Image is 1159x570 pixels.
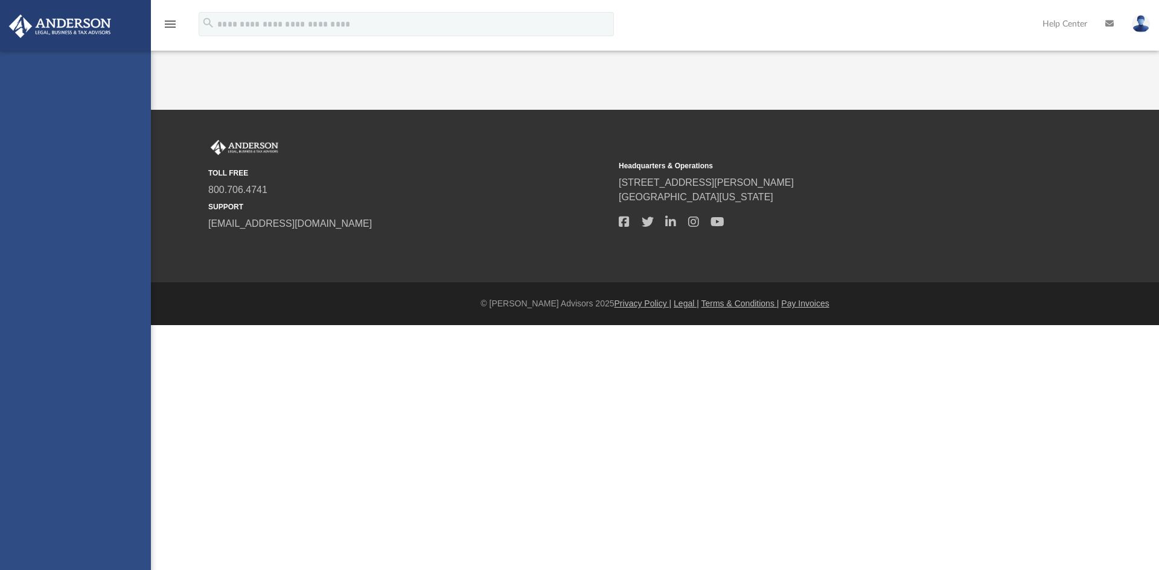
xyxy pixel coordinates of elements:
i: menu [163,17,177,31]
a: Pay Invoices [781,299,829,308]
a: Terms & Conditions | [701,299,779,308]
a: Legal | [674,299,699,308]
a: [STREET_ADDRESS][PERSON_NAME] [619,177,794,188]
small: Headquarters & Operations [619,160,1021,171]
i: search [202,16,215,30]
img: Anderson Advisors Platinum Portal [5,14,115,38]
a: menu [163,23,177,31]
a: 800.706.4741 [208,185,267,195]
div: © [PERSON_NAME] Advisors 2025 [151,297,1159,310]
a: [GEOGRAPHIC_DATA][US_STATE] [619,192,773,202]
a: Privacy Policy | [615,299,672,308]
small: TOLL FREE [208,168,610,179]
a: [EMAIL_ADDRESS][DOMAIN_NAME] [208,218,372,229]
img: User Pic [1132,15,1150,33]
img: Anderson Advisors Platinum Portal [208,140,281,156]
small: SUPPORT [208,201,610,212]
